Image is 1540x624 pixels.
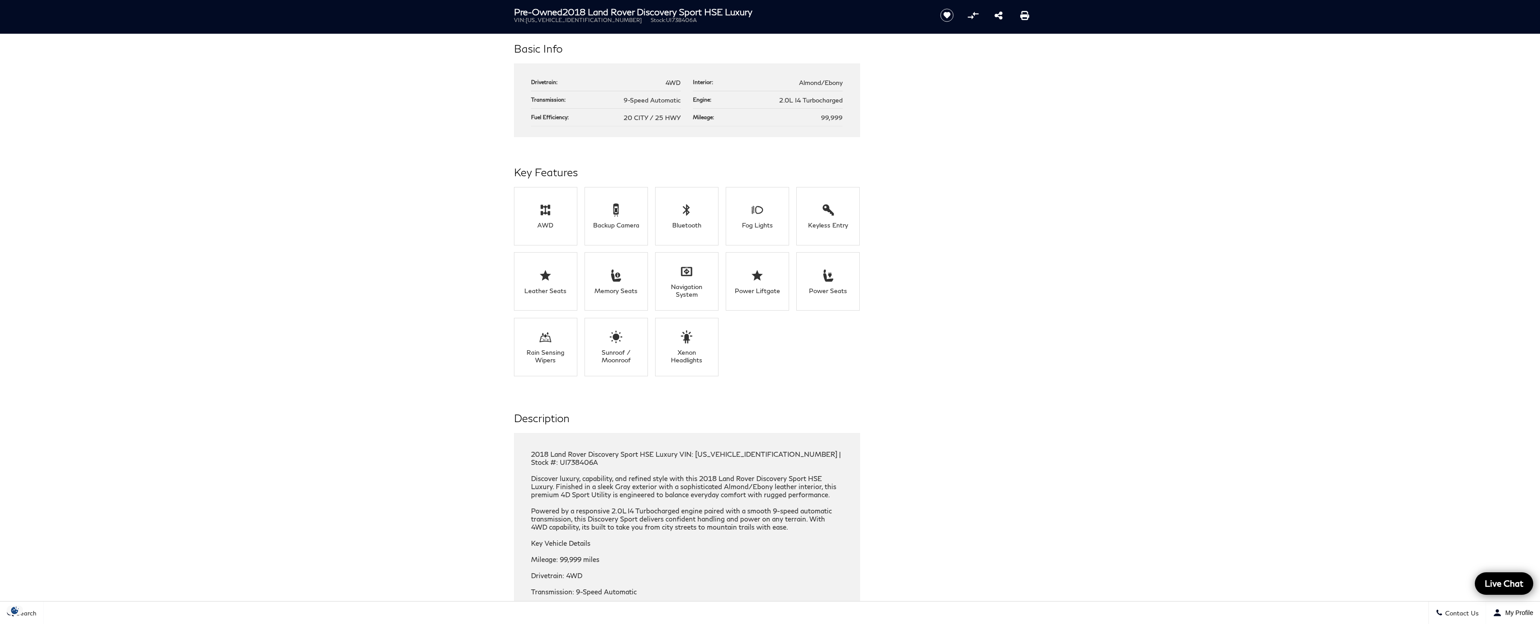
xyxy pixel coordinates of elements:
[733,221,782,229] div: Fog Lights
[1443,609,1479,617] span: Contact Us
[1020,10,1029,21] a: Print this Pre-Owned 2018 Land Rover Discovery Sport HSE Luxury
[531,113,573,121] div: Fuel Efficiency:
[666,17,697,23] span: UI738406A
[521,221,570,229] div: AWD
[624,114,681,121] span: 20 CITY / 25 HWY
[937,8,957,22] button: Save vehicle
[521,348,570,364] div: Rain Sensing Wipers
[592,348,641,364] div: Sunroof / Moonroof
[995,10,1003,21] a: Share this Pre-Owned 2018 Land Rover Discovery Sport HSE Luxury
[14,609,36,617] span: Search
[693,113,719,121] div: Mileage:
[651,17,666,23] span: Stock:
[779,96,843,104] span: 2.0L I4 Turbocharged
[821,114,843,121] span: 99,999
[521,287,570,294] div: Leather Seats
[733,287,782,294] div: Power Liftgate
[514,410,860,426] h2: Description
[803,221,853,229] div: Keyless Entry
[514,164,860,180] h2: Key Features
[1480,578,1528,589] span: Live Chat
[4,606,25,615] section: Click to Open Cookie Consent Modal
[693,96,716,103] div: Engine:
[514,40,860,57] h2: Basic Info
[803,287,853,294] div: Power Seats
[624,96,681,104] span: 9-Speed Automatic
[514,17,526,23] span: VIN:
[665,79,681,86] span: 4WD
[592,287,641,294] div: Memory Seats
[662,221,711,229] div: Bluetooth
[592,221,641,229] div: Backup Camera
[514,6,562,17] strong: Pre-Owned
[531,96,570,103] div: Transmission:
[4,606,25,615] img: Opt-Out Icon
[662,348,711,364] div: Xenon Headlights
[799,79,843,86] span: Almond/Ebony
[514,7,925,17] h1: 2018 Land Rover Discovery Sport HSE Luxury
[1502,609,1533,616] span: My Profile
[662,283,711,298] div: Navigation System
[966,9,980,22] button: Compare Vehicle
[526,17,642,23] span: [US_VEHICLE_IDENTIFICATION_NUMBER]
[531,78,562,86] div: Drivetrain:
[1475,572,1533,595] a: Live Chat
[693,78,718,86] div: Interior:
[1486,602,1540,624] button: Open user profile menu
